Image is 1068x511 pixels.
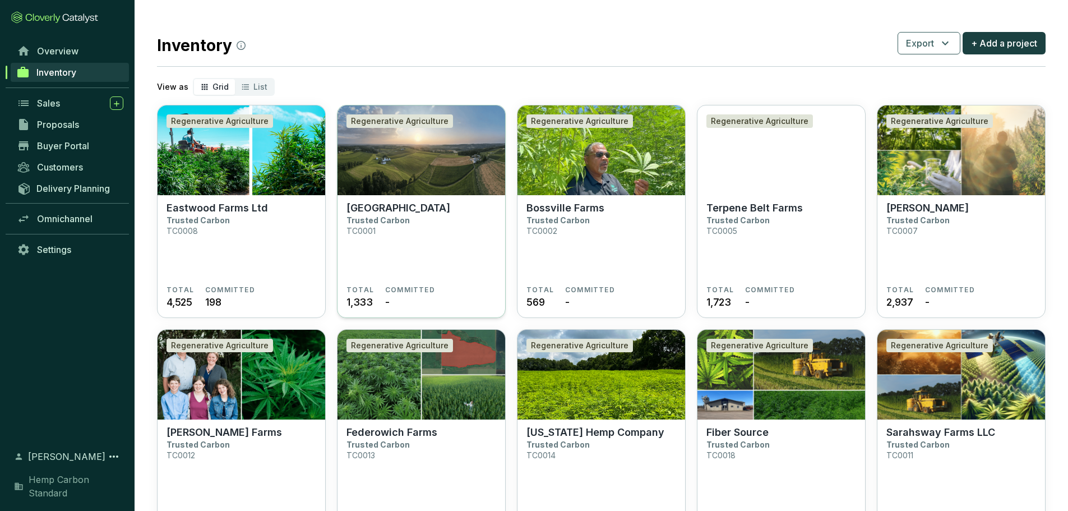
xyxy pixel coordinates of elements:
a: Cedar Meadow FarmRegenerative Agriculture[GEOGRAPHIC_DATA]Trusted CarbonTC0001TOTAL1,333COMMITTED- [337,105,506,318]
div: Regenerative Agriculture [886,339,993,352]
span: Buyer Portal [37,140,89,151]
span: + Add a project [971,36,1037,50]
span: Export [906,36,934,50]
span: [PERSON_NAME] [28,450,105,463]
a: Inventory [11,63,129,82]
div: Regenerative Agriculture [706,339,813,352]
p: TC0013 [346,450,375,460]
span: 2,937 [886,294,913,310]
span: Inventory [36,67,76,78]
a: Delivery Planning [11,179,129,197]
a: Omnichannel [11,209,129,228]
a: John ButkiewiczRegenerative Agriculture[PERSON_NAME]Trusted CarbonTC0007TOTAL2,937COMMITTED- [877,105,1046,318]
span: 569 [526,294,544,310]
img: Federowich Farms [337,330,505,420]
div: segmented control [193,78,275,96]
p: Trusted Carbon [886,215,950,225]
div: Regenerative Agriculture [886,114,993,128]
p: Bossville Farms [526,202,604,214]
img: John Butkiewicz [877,105,1045,195]
button: Export [898,32,960,54]
span: TOTAL [526,286,554,294]
span: Customers [37,162,83,173]
img: Terpene Belt Farms [697,105,865,195]
p: TC0018 [706,450,736,460]
p: Trusted Carbon [346,440,410,449]
span: Delivery Planning [36,183,110,194]
a: Buyer Portal [11,136,129,155]
div: Regenerative Agriculture [706,114,813,128]
p: [US_STATE] Hemp Company [526,426,664,439]
p: Trusted Carbon [886,440,950,449]
a: Bossville FarmsRegenerative AgricultureBossville FarmsTrusted CarbonTC0002TOTAL569COMMITTED- [517,105,686,318]
span: COMMITTED [565,286,615,294]
p: Trusted Carbon [706,215,770,225]
span: List [253,82,267,91]
span: Omnichannel [37,213,93,224]
p: TC0011 [886,450,913,460]
p: [PERSON_NAME] [886,202,969,214]
p: TC0008 [167,226,198,236]
span: TOTAL [706,286,734,294]
p: Trusted Carbon [706,440,770,449]
span: Sales [37,98,60,109]
p: TC0001 [346,226,376,236]
img: Bossville Farms [517,105,685,195]
span: 4,525 [167,294,192,310]
span: - [745,294,750,310]
button: + Add a project [963,32,1046,54]
span: COMMITTED [205,286,255,294]
span: Overview [37,45,78,57]
p: Trusted Carbon [526,215,590,225]
span: - [565,294,570,310]
span: COMMITTED [385,286,435,294]
p: Fiber Source [706,426,769,439]
a: Sales [11,94,129,113]
p: Trusted Carbon [167,440,230,449]
p: Trusted Carbon [167,215,230,225]
span: TOTAL [167,286,194,294]
a: Proposals [11,115,129,134]
span: COMMITTED [925,286,975,294]
p: Trusted Carbon [526,440,590,449]
div: Regenerative Agriculture [526,114,633,128]
div: Regenerative Agriculture [167,339,273,352]
span: Grid [212,82,229,91]
a: Terpene Belt FarmsRegenerative AgricultureTerpene Belt FarmsTrusted CarbonTC0005TOTAL1,723COMMITTED- [697,105,866,318]
p: Trusted Carbon [346,215,410,225]
img: Eastwood Farms Ltd [158,105,325,195]
h2: Inventory [157,34,246,57]
p: Federowich Farms [346,426,437,439]
p: TC0014 [526,450,556,460]
a: Eastwood Farms LtdRegenerative AgricultureEastwood Farms LtdTrusted CarbonTC0008TOTAL4,525COMMITT... [157,105,326,318]
p: TC0002 [526,226,557,236]
span: - [925,294,930,310]
div: Regenerative Agriculture [346,339,453,352]
span: 198 [205,294,221,310]
span: TOTAL [346,286,374,294]
span: - [385,294,390,310]
div: Regenerative Agriculture [167,114,273,128]
p: TC0012 [167,450,195,460]
img: Sarahsway Farms LLC [877,330,1045,420]
span: Settings [37,244,71,255]
img: Cedar Meadow Farm [337,105,505,195]
span: COMMITTED [745,286,795,294]
p: Eastwood Farms Ltd [167,202,268,214]
p: [GEOGRAPHIC_DATA] [346,202,450,214]
p: TC0005 [706,226,737,236]
span: Hemp Carbon Standard [29,473,123,500]
span: TOTAL [886,286,914,294]
span: Proposals [37,119,79,130]
p: Terpene Belt Farms [706,202,803,214]
a: Customers [11,158,129,177]
a: Overview [11,42,129,61]
a: Settings [11,240,129,259]
img: Ohio Hemp Company [517,330,685,420]
span: 1,723 [706,294,731,310]
p: TC0007 [886,226,918,236]
img: Fiber Source [697,330,865,420]
div: Regenerative Agriculture [346,114,453,128]
div: Regenerative Agriculture [526,339,633,352]
p: View as [157,81,188,93]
